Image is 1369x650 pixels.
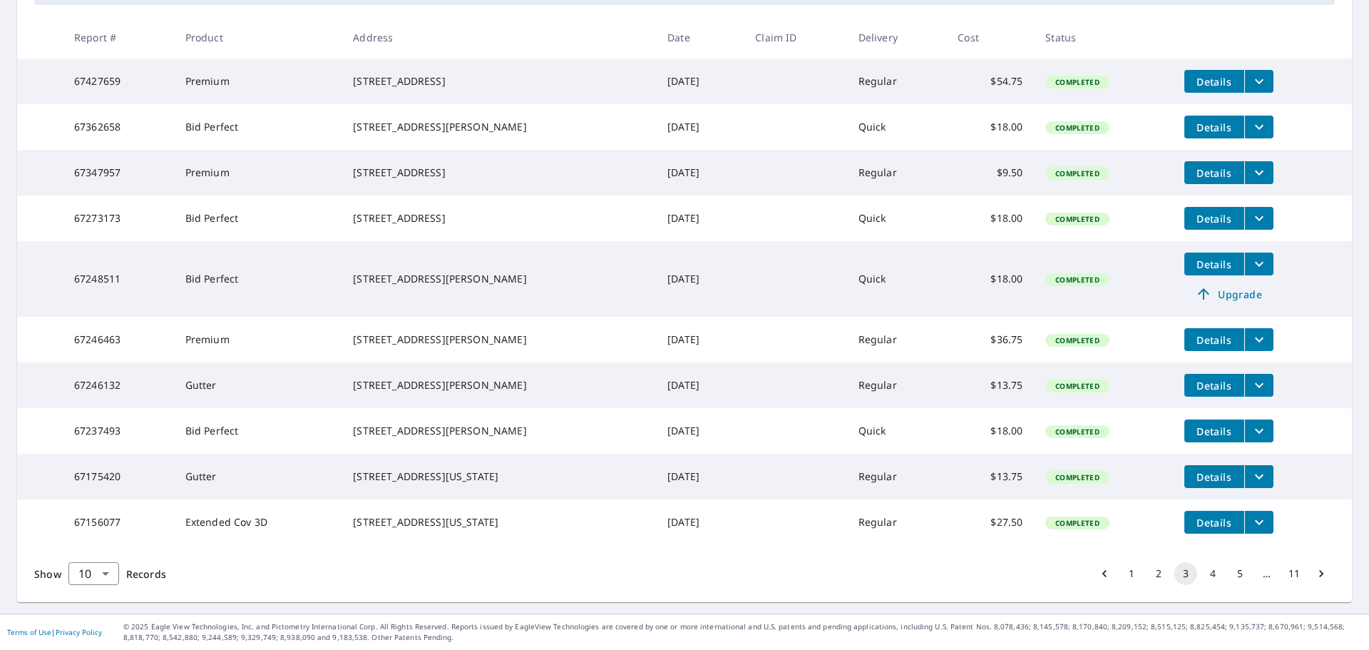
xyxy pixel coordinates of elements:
p: © 2025 Eagle View Technologies, Inc. and Pictometry International Corp. All Rights Reserved. Repo... [123,621,1362,643]
td: [DATE] [656,362,744,408]
td: 67347957 [63,150,174,195]
td: [DATE] [656,195,744,241]
button: filesDropdownBtn-67246132 [1244,374,1273,397]
th: Product [174,16,342,59]
th: Status [1034,16,1172,59]
td: $18.00 [946,241,1034,317]
td: [DATE] [656,104,744,150]
td: Bid Perfect [174,104,342,150]
td: Bid Perfect [174,408,342,454]
button: filesDropdownBtn-67246463 [1244,328,1273,351]
td: 67156077 [63,499,174,545]
span: Show [34,567,61,581]
td: $13.75 [946,454,1034,499]
div: [STREET_ADDRESS][PERSON_NAME] [353,424,645,438]
div: Show 10 records [68,562,119,585]
button: filesDropdownBtn-67175420 [1244,465,1273,488]
th: Cost [946,16,1034,59]
button: Go to page 1 [1120,562,1143,585]
button: filesDropdownBtn-67427659 [1244,70,1273,93]
button: detailsBtn-67156077 [1184,511,1244,534]
span: Completed [1047,381,1107,391]
div: … [1256,567,1278,581]
p: | [7,628,102,636]
span: Completed [1047,214,1107,224]
button: detailsBtn-67273173 [1184,207,1244,230]
td: 67246463 [63,317,174,362]
th: Address [342,16,656,59]
button: filesDropdownBtn-67347957 [1244,161,1273,184]
div: [STREET_ADDRESS][PERSON_NAME] [353,378,645,392]
td: Regular [847,499,947,545]
div: [STREET_ADDRESS][PERSON_NAME] [353,272,645,286]
div: 10 [68,554,119,594]
div: [STREET_ADDRESS] [353,166,645,180]
td: Bid Perfect [174,241,342,317]
span: Completed [1047,472,1107,482]
span: Completed [1047,275,1107,285]
td: 67362658 [63,104,174,150]
button: detailsBtn-67347957 [1184,161,1244,184]
button: Go to previous page [1093,562,1116,585]
span: Details [1193,379,1236,392]
td: Extended Cov 3D [174,499,342,545]
td: $54.75 [946,59,1034,104]
span: Completed [1047,335,1107,345]
div: [STREET_ADDRESS][PERSON_NAME] [353,120,645,134]
button: Go to page 2 [1147,562,1170,585]
th: Claim ID [744,16,846,59]
td: Gutter [174,454,342,499]
span: Records [126,567,166,581]
td: [DATE] [656,499,744,545]
td: 67175420 [63,454,174,499]
span: Details [1193,212,1236,225]
a: Terms of Use [7,627,51,637]
td: Regular [847,454,947,499]
button: Go to page 5 [1229,562,1251,585]
div: [STREET_ADDRESS][PERSON_NAME] [353,332,645,347]
td: Regular [847,150,947,195]
span: Details [1193,516,1236,529]
span: Details [1193,75,1236,88]
button: filesDropdownBtn-67237493 [1244,420,1273,442]
button: page 3 [1174,562,1197,585]
td: Premium [174,59,342,104]
td: 67237493 [63,408,174,454]
th: Date [656,16,744,59]
button: filesDropdownBtn-67156077 [1244,511,1273,534]
div: [STREET_ADDRESS][US_STATE] [353,469,645,484]
div: [STREET_ADDRESS] [353,211,645,225]
th: Delivery [847,16,947,59]
td: 67246132 [63,362,174,408]
button: Go to next page [1310,562,1333,585]
td: Regular [847,362,947,408]
button: filesDropdownBtn-67273173 [1244,207,1273,230]
span: Details [1193,470,1236,484]
td: $18.00 [946,104,1034,150]
td: [DATE] [656,408,744,454]
td: [DATE] [656,317,744,362]
td: Quick [847,408,947,454]
span: Completed [1047,518,1107,528]
button: Go to page 11 [1283,562,1306,585]
td: Regular [847,59,947,104]
div: [STREET_ADDRESS][US_STATE] [353,515,645,529]
td: Bid Perfect [174,195,342,241]
td: $18.00 [946,195,1034,241]
td: $27.50 [946,499,1034,545]
td: Quick [847,104,947,150]
td: Gutter [174,362,342,408]
td: Premium [174,150,342,195]
span: Details [1193,258,1236,271]
span: Completed [1047,168,1107,178]
td: Quick [847,241,947,317]
td: 67248511 [63,241,174,317]
th: Report # [63,16,174,59]
td: [DATE] [656,150,744,195]
div: [STREET_ADDRESS] [353,74,645,88]
td: 67273173 [63,195,174,241]
button: detailsBtn-67175420 [1184,465,1244,488]
td: $36.75 [946,317,1034,362]
button: detailsBtn-67427659 [1184,70,1244,93]
td: [DATE] [656,59,744,104]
